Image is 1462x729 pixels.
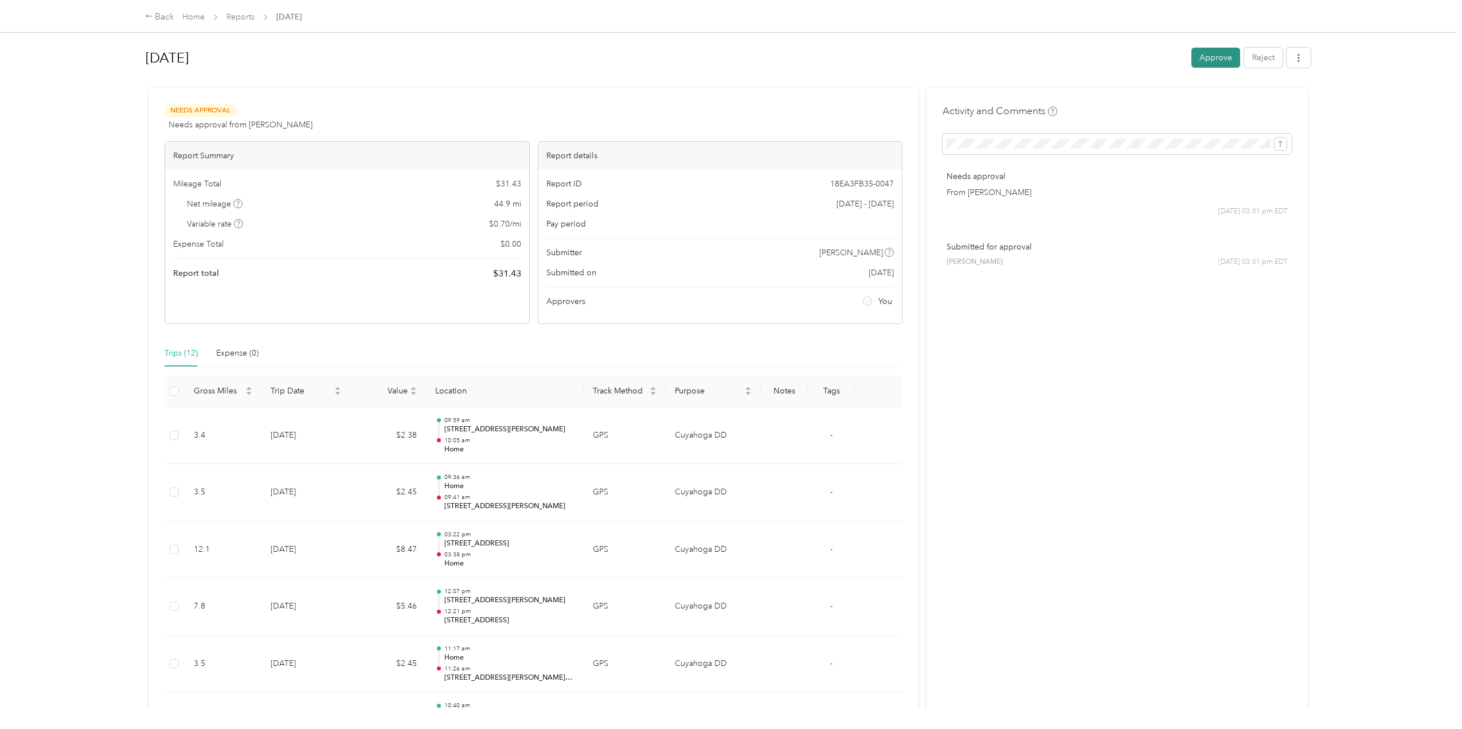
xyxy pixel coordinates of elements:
[1191,48,1240,68] button: Approve
[444,531,574,539] p: 03:22 pm
[666,578,760,636] td: Cuyahoga DD
[947,241,1288,253] p: Submitted for approval
[494,198,521,210] span: 44.9 mi
[194,386,243,396] span: Gross Miles
[650,385,656,392] span: caret-up
[947,257,1003,267] span: [PERSON_NAME]
[947,170,1288,182] p: Needs approval
[584,464,666,521] td: GPS
[410,390,417,397] span: caret-down
[185,578,261,636] td: 7.8
[444,481,574,492] p: Home
[489,218,521,230] span: $ 0.70 / mi
[185,407,261,465] td: 3.4
[830,487,832,497] span: -
[145,10,175,24] div: Back
[444,701,574,709] p: 10:40 am
[173,267,219,279] span: Report total
[444,539,574,549] p: [STREET_ADDRESS]
[146,44,1184,72] h1: Aug 2025
[444,615,574,626] p: [STREET_ADDRESS]
[666,407,760,465] td: Cuyahoga DD
[1218,257,1288,267] span: [DATE] 03:01 pm EDT
[165,142,529,170] div: Report Summary
[444,551,574,559] p: 03:38 pm
[830,544,832,554] span: -
[666,521,760,579] td: Cuyahoga DD
[173,238,224,250] span: Expense Total
[444,436,574,445] p: 10:05 am
[745,385,752,392] span: caret-up
[185,464,261,521] td: 3.5
[245,385,252,392] span: caret-up
[593,386,647,396] span: Track Method
[187,218,243,230] span: Variable rate
[584,521,666,579] td: GPS
[350,578,426,636] td: $5.46
[836,198,894,210] span: [DATE] - [DATE]
[444,673,574,683] p: [STREET_ADDRESS][PERSON_NAME][US_STATE]
[185,521,261,579] td: 12.1
[334,390,341,397] span: caret-down
[350,636,426,693] td: $2.45
[546,178,582,190] span: Report ID
[584,636,666,693] td: GPS
[334,385,341,392] span: caret-up
[444,595,574,606] p: [STREET_ADDRESS][PERSON_NAME]
[546,267,596,279] span: Submitted on
[1398,665,1462,729] iframe: Everlance-gr Chat Button Frame
[584,407,666,465] td: GPS
[187,198,243,210] span: Net mileage
[878,295,892,307] span: You
[761,376,808,407] th: Notes
[444,445,574,455] p: Home
[546,295,585,307] span: Approvers
[943,104,1057,118] h4: Activity and Comments
[216,347,259,360] div: Expense (0)
[947,186,1288,198] p: From [PERSON_NAME]
[444,416,574,424] p: 09:59 am
[501,238,521,250] span: $ 0.00
[261,636,350,693] td: [DATE]
[271,386,331,396] span: Trip Date
[808,376,855,407] th: Tags
[444,653,574,663] p: Home
[426,376,584,407] th: Location
[261,464,350,521] td: [DATE]
[245,390,252,397] span: caret-down
[444,424,574,435] p: [STREET_ADDRESS][PERSON_NAME]
[745,390,752,397] span: caret-down
[444,645,574,653] p: 11:17 am
[496,178,521,190] span: $ 31.43
[350,407,426,465] td: $2.38
[444,587,574,595] p: 12:07 pm
[819,247,883,259] span: [PERSON_NAME]
[185,376,261,407] th: Gross Miles
[830,178,894,190] span: 18EA3FB35-0047
[830,430,832,440] span: -
[410,385,417,392] span: caret-up
[169,119,312,131] span: Needs approval from [PERSON_NAME]
[546,198,599,210] span: Report period
[261,407,350,465] td: [DATE]
[165,347,198,360] div: Trips (12)
[261,376,350,407] th: Trip Date
[830,601,832,611] span: -
[1218,206,1288,217] span: [DATE] 03:01 pm EDT
[584,578,666,636] td: GPS
[444,501,574,512] p: [STREET_ADDRESS][PERSON_NAME]
[350,376,426,407] th: Value
[261,578,350,636] td: [DATE]
[666,376,760,407] th: Purpose
[444,493,574,501] p: 09:41 am
[546,247,582,259] span: Submitter
[666,464,760,521] td: Cuyahoga DD
[538,142,902,170] div: Report details
[185,636,261,693] td: 3.5
[165,104,237,117] span: Needs Approval
[584,376,666,407] th: Track Method
[226,12,255,22] a: Reports
[261,521,350,579] td: [DATE]
[444,607,574,615] p: 12:21 pm
[276,11,302,23] span: [DATE]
